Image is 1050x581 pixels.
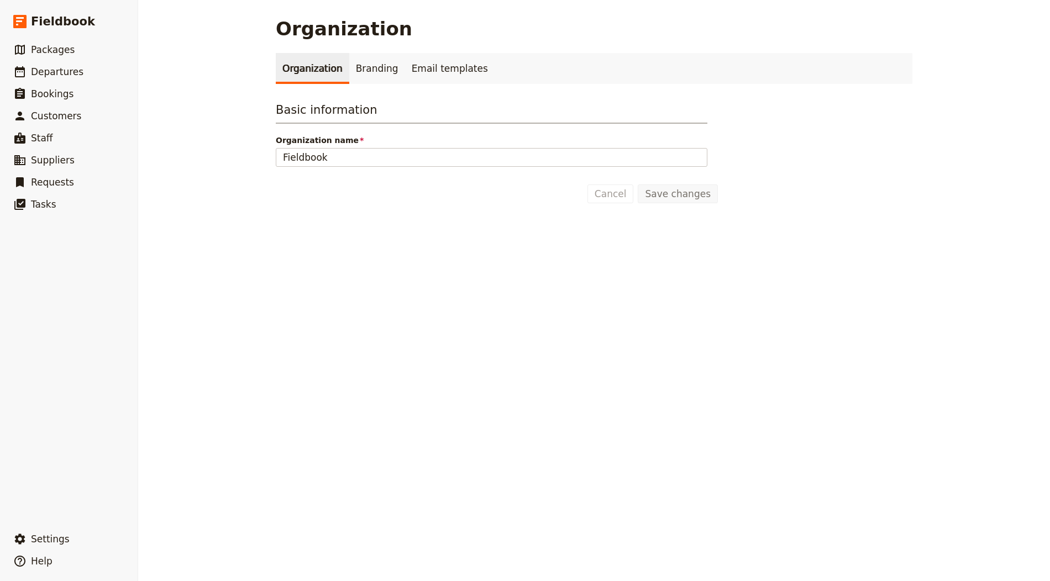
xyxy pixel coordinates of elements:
[31,155,75,166] span: Suppliers
[31,177,74,188] span: Requests
[276,53,349,84] a: Organization
[31,534,70,545] span: Settings
[31,110,81,122] span: Customers
[31,133,53,144] span: Staff
[276,102,707,124] h3: Basic information
[31,88,73,99] span: Bookings
[31,556,53,567] span: Help
[638,184,718,203] button: Save changes
[31,44,75,55] span: Packages
[276,135,707,146] span: Organization name
[276,148,707,167] input: Organization name
[276,18,412,40] h1: Organization
[31,66,83,77] span: Departures
[349,53,405,84] a: Branding
[31,13,95,30] span: Fieldbook
[31,199,56,210] span: Tasks
[587,184,634,203] button: Cancel
[405,53,495,84] a: Email templates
